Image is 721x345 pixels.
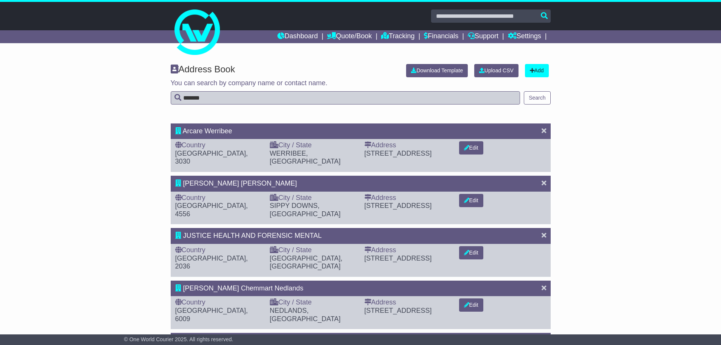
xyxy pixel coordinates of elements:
span: [STREET_ADDRESS] [364,202,432,209]
span: [STREET_ADDRESS] [364,150,432,157]
div: Country [175,246,262,254]
span: [STREET_ADDRESS] [364,254,432,262]
a: Upload CSV [474,64,519,77]
a: Dashboard [277,30,318,43]
span: © One World Courier 2025. All rights reserved. [124,336,234,342]
span: JUSTICE HEALTH AND FORENSIC MENTAL [183,232,322,239]
div: City / State [270,298,357,307]
a: Quote/Book [327,30,372,43]
div: Address Book [167,64,401,77]
a: Financials [424,30,458,43]
a: Download Template [406,64,468,77]
div: Country [175,194,262,202]
p: You can search by company name or contact name. [171,79,551,87]
span: Arcare Werribee [183,127,232,135]
span: [STREET_ADDRESS] [364,307,432,314]
div: City / State [270,194,357,202]
span: [GEOGRAPHIC_DATA], 2036 [175,254,248,270]
div: Country [175,298,262,307]
div: Address [364,246,452,254]
span: NEDLANDS, [GEOGRAPHIC_DATA] [270,307,341,323]
a: Support [468,30,498,43]
div: Country [175,141,262,150]
div: City / State [270,141,357,150]
span: [GEOGRAPHIC_DATA], [GEOGRAPHIC_DATA] [270,254,343,270]
button: Edit [459,246,483,259]
span: WERRIBEE, [GEOGRAPHIC_DATA] [270,150,341,165]
span: [GEOGRAPHIC_DATA], 4556 [175,202,248,218]
button: Edit [459,298,483,312]
span: [GEOGRAPHIC_DATA], 3030 [175,150,248,165]
div: City / State [270,246,357,254]
span: [GEOGRAPHIC_DATA], 6009 [175,307,248,323]
a: Add [525,64,549,77]
div: Address [364,194,452,202]
span: [PERSON_NAME] [PERSON_NAME] [183,180,297,187]
button: Search [524,91,550,105]
span: SIPPY DOWNS, [GEOGRAPHIC_DATA] [270,202,341,218]
div: Address [364,141,452,150]
a: Settings [508,30,541,43]
div: Address [364,298,452,307]
span: [PERSON_NAME] Chemmart Nedlands [183,284,304,292]
button: Edit [459,194,483,207]
button: Edit [459,141,483,155]
a: Tracking [381,30,414,43]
